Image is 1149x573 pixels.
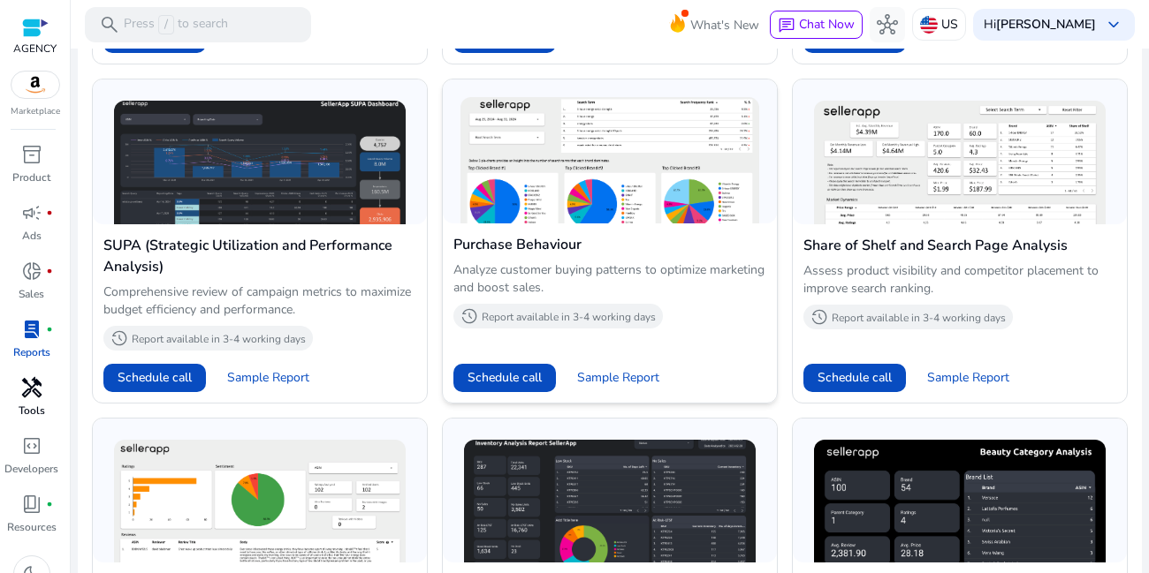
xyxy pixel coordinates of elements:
[21,144,42,165] span: inventory_2
[21,494,42,515] span: book_4
[19,403,45,418] p: Tools
[818,368,892,387] span: Schedule call
[453,261,766,297] p: Analyze customer buying patterns to optimize marketing and boost sales.
[799,16,855,33] span: Chat Now
[21,260,42,282] span: donut_small
[803,25,906,53] button: Schedule call
[110,329,128,347] span: history_2
[46,326,53,333] span: fiber_manual_record
[46,268,53,275] span: fiber_manual_record
[913,25,1023,53] button: Sample Report
[103,235,416,277] h4: SUPA (Strategic Utilization and Performance Analysis)
[46,501,53,508] span: fiber_manual_record
[13,344,50,360] p: Reports
[920,16,938,34] img: us.svg
[213,25,323,53] button: Sample Report
[19,286,44,302] p: Sales
[870,7,905,42] button: hub
[1103,14,1124,35] span: keyboard_arrow_down
[213,364,323,392] button: Sample Report
[810,308,828,326] span: history_2
[7,519,57,535] p: Resources
[690,10,759,41] span: What's New
[13,41,57,57] p: AGENCY
[21,435,42,456] span: code_blocks
[21,377,42,398] span: handyman
[941,9,958,40] p: US
[877,14,898,35] span: hub
[132,332,306,346] p: Report available in 3-4 working days
[21,319,42,340] span: lab_profile
[778,17,795,34] span: chat
[21,202,42,223] span: campaign
[913,364,1023,392] button: Sample Report
[460,307,478,325] span: history_2
[158,15,174,34] span: /
[803,364,906,392] button: Schedule call
[103,25,206,53] button: Schedule call
[803,235,1116,256] h4: Share of Shelf and Search Page Analysis
[124,15,228,34] p: Press to search
[996,16,1096,33] b: [PERSON_NAME]
[453,364,556,392] button: Schedule call
[770,11,863,39] button: chatChat Now
[99,14,120,35] span: search
[453,25,556,53] button: Schedule call
[577,369,659,387] span: Sample Report
[453,234,766,255] h4: Purchase Behaviour
[103,364,206,392] button: Schedule call
[482,310,656,324] p: Report available in 3-4 working days
[468,368,542,387] span: Schedule call
[227,369,309,387] span: Sample Report
[984,19,1096,31] p: Hi
[118,368,192,387] span: Schedule call
[11,105,60,118] p: Marketplace
[832,311,1006,325] p: Report available in 3-4 working days
[563,25,673,53] button: Sample Report
[927,369,1009,387] span: Sample Report
[11,72,59,98] img: amazon.svg
[563,364,673,392] button: Sample Report
[46,209,53,216] span: fiber_manual_record
[803,262,1116,298] p: Assess product visibility and competitor placement to improve search ranking.
[4,461,58,477] p: Developers
[12,170,50,185] p: Product
[22,228,42,244] p: Ads
[103,283,416,319] p: Comprehensive review of campaign metrics to maximize budget efficiency and performance.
